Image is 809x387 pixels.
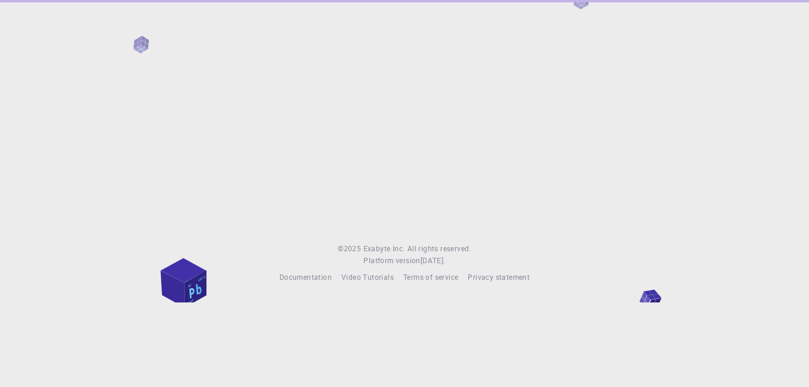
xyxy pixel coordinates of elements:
[363,255,420,267] span: Platform version
[421,255,446,265] span: [DATE] .
[363,244,405,253] span: Exabyte Inc.
[468,271,530,283] a: Privacy statement
[421,255,446,267] a: [DATE].
[407,243,471,255] span: All rights reserved.
[363,243,405,255] a: Exabyte Inc.
[403,272,458,282] span: Terms of service
[403,271,458,283] a: Terms of service
[279,271,332,283] a: Documentation
[468,272,530,282] span: Privacy statement
[279,272,332,282] span: Documentation
[338,243,363,255] span: © 2025
[341,272,394,282] span: Video Tutorials
[341,271,394,283] a: Video Tutorials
